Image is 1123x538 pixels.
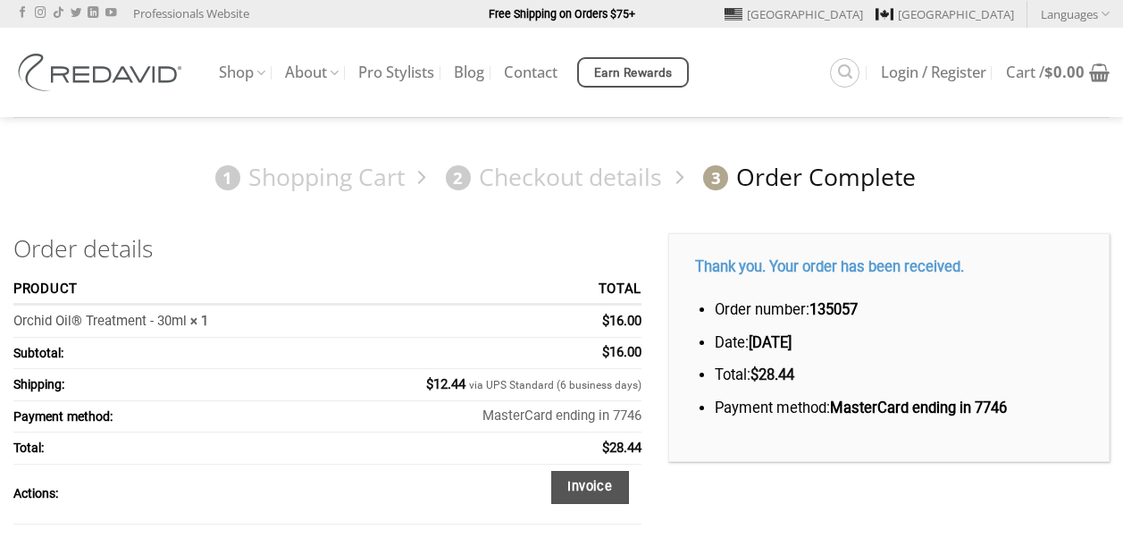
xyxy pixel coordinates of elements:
[190,313,208,329] strong: × 1
[750,366,794,383] bdi: 28.44
[426,376,465,392] span: 12.44
[602,344,641,360] span: 16.00
[551,471,629,504] a: Invoice order number 135057
[725,1,863,28] a: [GEOGRAPHIC_DATA]
[749,334,792,351] strong: [DATE]
[207,162,406,193] a: 1Shopping Cart
[219,55,265,90] a: Shop
[88,7,98,20] a: Follow on LinkedIn
[715,397,1083,421] li: Payment method:
[602,313,641,329] bdi: 16.00
[13,433,313,464] th: Total:
[1044,62,1053,82] span: $
[715,298,1083,323] li: Order number:
[1006,65,1085,80] span: Cart /
[105,7,116,20] a: Follow on YouTube
[35,7,46,20] a: Follow on Instagram
[830,399,1007,416] strong: MasterCard ending in 7746
[53,7,63,20] a: Follow on TikTok
[504,56,557,88] a: Contact
[358,56,434,88] a: Pro Stylists
[285,55,339,90] a: About
[695,258,964,275] strong: Thank you. Your order has been received.
[313,276,642,307] th: Total
[13,54,192,91] img: REDAVID Salon Products | United States
[13,276,313,307] th: Product
[215,165,240,190] span: 1
[469,379,641,393] small: via UPS Standard (6 business days)
[13,369,313,400] th: Shipping:
[809,301,858,318] strong: 135057
[881,56,986,88] a: Login / Register
[17,7,28,20] a: Follow on Facebook
[830,58,859,88] a: Search
[13,401,313,433] th: Payment method:
[715,332,1083,356] li: Date:
[602,344,609,360] span: $
[438,162,663,193] a: 2Checkout details
[577,57,689,88] a: Earn Rewards
[13,338,313,369] th: Subtotal:
[750,366,758,383] span: $
[446,165,471,190] span: 2
[426,376,433,392] span: $
[602,440,609,456] span: $
[602,440,641,456] span: 28.44
[1044,62,1085,82] bdi: 0.00
[313,401,642,433] td: MasterCard ending in 7746
[489,7,635,21] strong: Free Shipping on Orders $75+
[71,7,81,20] a: Follow on Twitter
[1006,53,1110,92] a: Cart /$0.00
[602,313,609,329] span: $
[13,233,641,265] h2: Order details
[13,313,187,329] a: Orchid Oil® Treatment - 30ml
[881,65,986,80] span: Login / Register
[715,364,1083,388] li: Total:
[1041,1,1110,27] a: Languages
[454,56,484,88] a: Blog
[13,465,313,525] th: Actions:
[594,63,673,83] span: Earn Rewards
[876,1,1014,28] a: [GEOGRAPHIC_DATA]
